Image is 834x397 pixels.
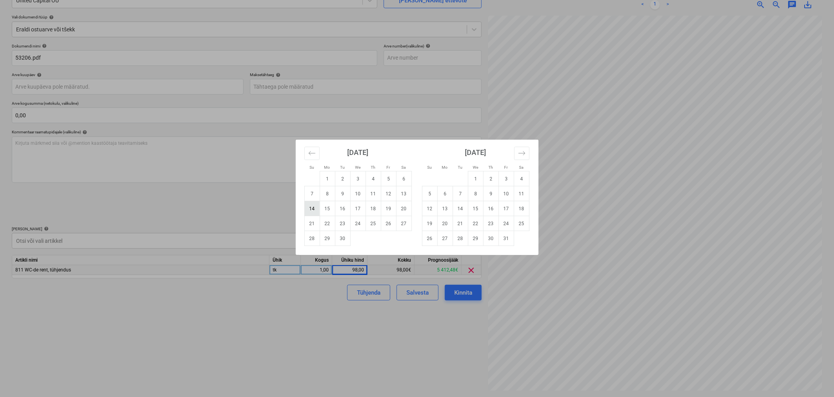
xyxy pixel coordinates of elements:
td: Sunday, October 26, 2025 [422,231,437,246]
td: Monday, September 22, 2025 [320,216,335,231]
td: Thursday, October 2, 2025 [483,171,499,186]
td: Thursday, October 23, 2025 [483,216,499,231]
td: Saturday, September 13, 2025 [396,186,412,201]
small: Mo [442,165,448,169]
td: Friday, October 31, 2025 [499,231,514,246]
small: Th [371,165,375,169]
td: Monday, September 8, 2025 [320,186,335,201]
td: Saturday, October 18, 2025 [514,201,529,216]
td: Friday, September 12, 2025 [381,186,396,201]
td: Tuesday, September 2, 2025 [335,171,350,186]
td: Thursday, October 16, 2025 [483,201,499,216]
td: Sunday, September 28, 2025 [304,231,320,246]
td: Monday, September 29, 2025 [320,231,335,246]
small: Fr [387,165,390,169]
td: Sunday, September 7, 2025 [304,186,320,201]
small: Sa [519,165,524,169]
td: Friday, October 3, 2025 [499,171,514,186]
strong: [DATE] [348,148,369,157]
small: Tu [458,165,463,169]
td: Monday, September 15, 2025 [320,201,335,216]
div: Calendar [296,140,539,255]
td: Sunday, September 14, 2025 [304,201,320,216]
td: Monday, September 1, 2025 [320,171,335,186]
td: Wednesday, September 3, 2025 [350,171,366,186]
td: Tuesday, September 23, 2025 [335,216,350,231]
td: Thursday, September 25, 2025 [366,216,381,231]
td: Monday, October 20, 2025 [437,216,453,231]
td: Sunday, September 21, 2025 [304,216,320,231]
td: Monday, October 6, 2025 [437,186,453,201]
button: Move backward to switch to the previous month. [304,147,320,160]
td: Wednesday, October 29, 2025 [468,231,483,246]
td: Tuesday, September 30, 2025 [335,231,350,246]
td: Tuesday, September 9, 2025 [335,186,350,201]
td: Thursday, October 30, 2025 [483,231,499,246]
td: Friday, September 26, 2025 [381,216,396,231]
td: Wednesday, October 8, 2025 [468,186,483,201]
td: Saturday, September 6, 2025 [396,171,412,186]
td: Saturday, September 27, 2025 [396,216,412,231]
small: Sa [402,165,406,169]
td: Tuesday, October 21, 2025 [453,216,468,231]
td: Wednesday, October 15, 2025 [468,201,483,216]
td: Saturday, September 20, 2025 [396,201,412,216]
td: Thursday, September 18, 2025 [366,201,381,216]
td: Thursday, September 11, 2025 [366,186,381,201]
td: Wednesday, October 1, 2025 [468,171,483,186]
td: Saturday, October 11, 2025 [514,186,529,201]
iframe: Chat Widget [795,359,834,397]
td: Wednesday, September 17, 2025 [350,201,366,216]
button: Move forward to switch to the next month. [514,147,530,160]
td: Friday, September 19, 2025 [381,201,396,216]
td: Wednesday, October 22, 2025 [468,216,483,231]
small: Su [427,165,432,169]
td: Monday, October 13, 2025 [437,201,453,216]
td: Monday, October 27, 2025 [437,231,453,246]
small: We [355,165,361,169]
td: Tuesday, October 28, 2025 [453,231,468,246]
small: Su [310,165,314,169]
td: Wednesday, September 24, 2025 [350,216,366,231]
td: Friday, September 5, 2025 [381,171,396,186]
small: Tu [340,165,345,169]
td: Friday, October 17, 2025 [499,201,514,216]
td: Tuesday, October 7, 2025 [453,186,468,201]
td: Sunday, October 12, 2025 [422,201,437,216]
td: Thursday, September 4, 2025 [366,171,381,186]
td: Wednesday, September 10, 2025 [350,186,366,201]
td: Friday, October 24, 2025 [499,216,514,231]
td: Saturday, October 4, 2025 [514,171,529,186]
small: We [473,165,478,169]
td: Thursday, October 9, 2025 [483,186,499,201]
td: Friday, October 10, 2025 [499,186,514,201]
small: Mo [324,165,330,169]
td: Tuesday, October 14, 2025 [453,201,468,216]
td: Sunday, October 5, 2025 [422,186,437,201]
td: Tuesday, September 16, 2025 [335,201,350,216]
small: Fr [504,165,508,169]
strong: [DATE] [465,148,486,157]
small: Th [488,165,493,169]
td: Sunday, October 19, 2025 [422,216,437,231]
td: Saturday, October 25, 2025 [514,216,529,231]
